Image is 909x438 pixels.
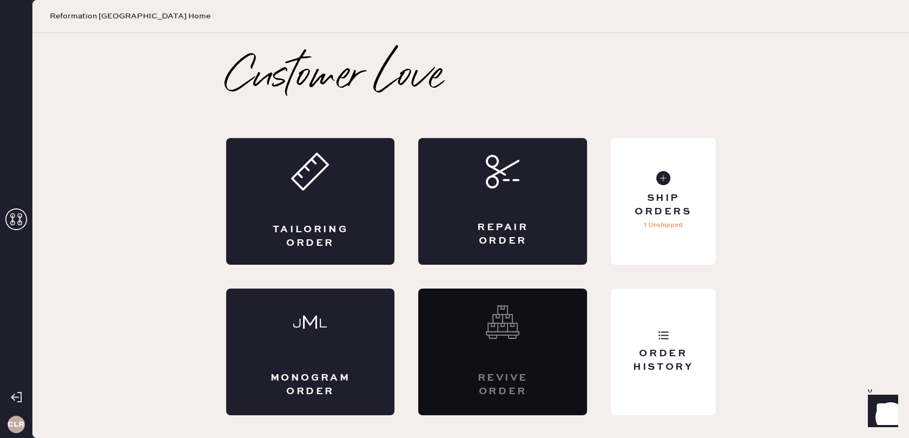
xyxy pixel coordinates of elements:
div: Order History [620,347,707,374]
div: Tailoring Order [269,223,352,250]
h3: CLR [8,421,24,428]
div: Repair Order [462,221,544,248]
h2: Customer Love [226,56,443,99]
div: Ship Orders [620,192,707,219]
span: Reformation [GEOGRAPHIC_DATA] Home [50,11,210,22]
div: Monogram Order [269,371,352,398]
p: 1 Unshipped [644,219,683,232]
div: Interested? Contact us at care@hemster.co [418,289,587,415]
div: Revive order [462,371,544,398]
iframe: Front Chat [858,389,904,436]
